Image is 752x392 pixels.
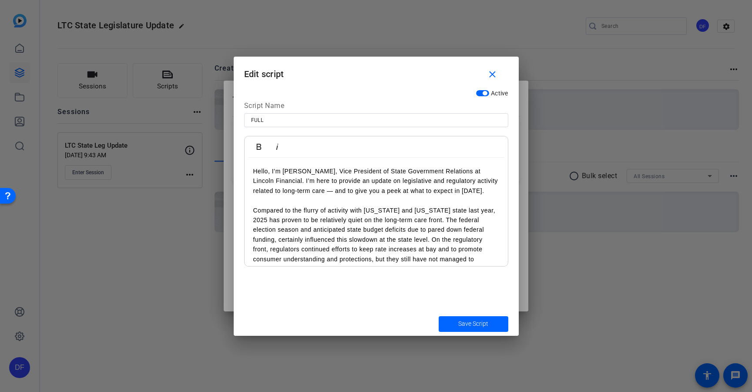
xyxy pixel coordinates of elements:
[253,206,499,274] p: Compared to the flurry of activity with [US_STATE] and [US_STATE] state last year, 2025 has prove...
[439,316,508,332] button: Save Script
[458,319,488,328] span: Save Script
[251,138,267,155] button: Bold (⌘B)
[234,57,519,85] h1: Edit script
[244,101,508,114] div: Script Name
[269,138,285,155] button: Italic (⌘I)
[491,90,508,97] span: Active
[253,166,499,196] p: Hello, I’m [PERSON_NAME], Vice President of State Government Relations at Lincoln Financial. I’m ...
[487,69,498,80] mat-icon: close
[251,115,501,125] input: Enter Script Name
